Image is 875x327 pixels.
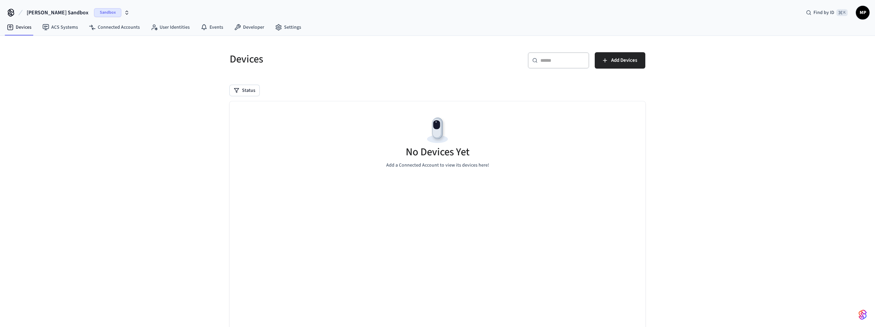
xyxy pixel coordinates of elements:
h5: No Devices Yet [406,145,470,159]
button: Add Devices [595,52,645,69]
a: Devices [1,21,37,33]
p: Add a Connected Account to view its devices here! [386,162,489,169]
span: ⌘ K [836,9,848,16]
a: User Identities [145,21,195,33]
a: Developer [229,21,270,33]
img: SeamLogoGradient.69752ec5.svg [859,309,867,320]
button: Status [230,85,259,96]
a: Events [195,21,229,33]
span: Find by ID [813,9,834,16]
span: Add Devices [611,56,637,65]
div: Find by ID⌘ K [800,6,853,19]
button: MP [856,6,870,19]
a: Connected Accounts [83,21,145,33]
span: [PERSON_NAME] Sandbox [27,9,89,17]
a: ACS Systems [37,21,83,33]
span: Sandbox [94,8,121,17]
h5: Devices [230,52,433,66]
a: Settings [270,21,307,33]
img: Devices Empty State [422,115,453,146]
